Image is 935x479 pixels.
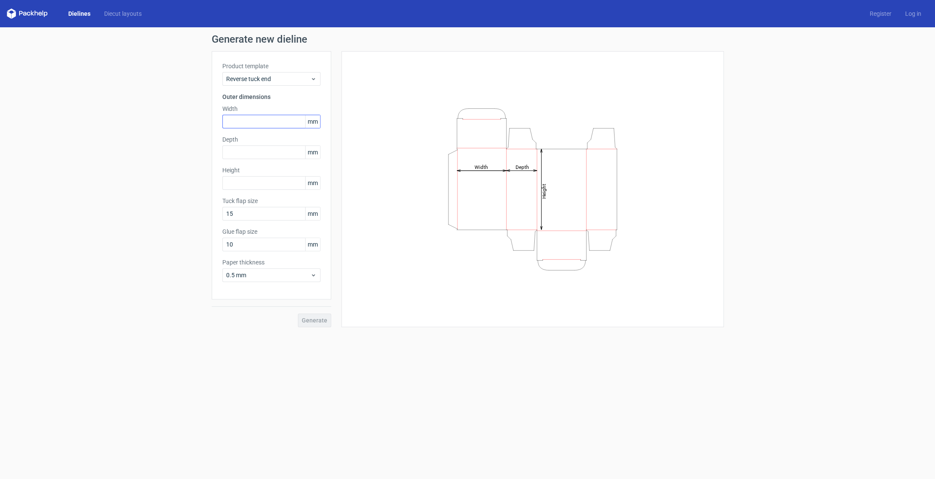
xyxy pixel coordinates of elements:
tspan: Depth [515,164,529,170]
span: mm [305,115,320,128]
tspan: Width [474,164,488,170]
span: mm [305,207,320,220]
span: mm [305,177,320,189]
span: Reverse tuck end [226,75,310,83]
span: 0.5 mm [226,271,310,279]
a: Log in [898,9,928,18]
h1: Generate new dieline [212,34,724,44]
label: Paper thickness [222,258,320,267]
tspan: Height [541,183,547,198]
label: Width [222,105,320,113]
label: Tuck flap size [222,197,320,205]
a: Diecut layouts [97,9,149,18]
span: mm [305,238,320,251]
label: Glue flap size [222,227,320,236]
a: Dielines [61,9,97,18]
a: Register [863,9,898,18]
span: mm [305,146,320,159]
label: Depth [222,135,320,144]
label: Product template [222,62,320,70]
h3: Outer dimensions [222,93,320,101]
label: Height [222,166,320,174]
